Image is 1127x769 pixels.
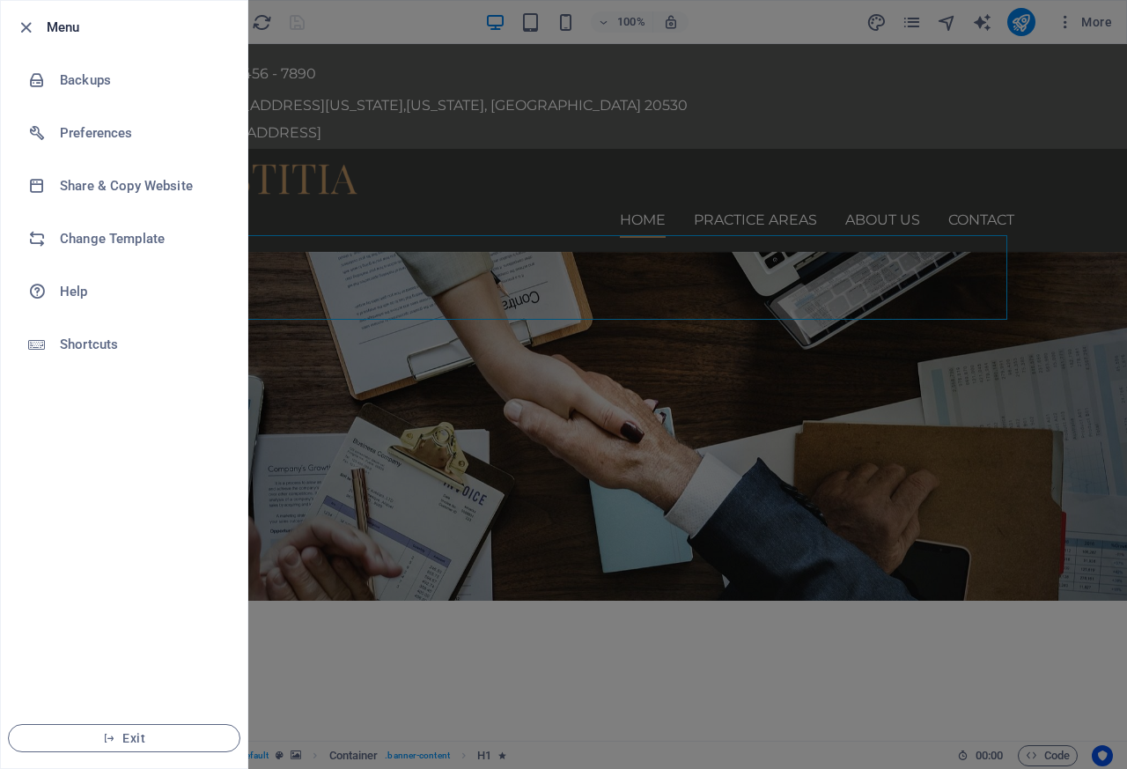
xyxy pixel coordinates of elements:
[60,334,223,355] h6: Shortcuts
[23,731,225,745] span: Exit
[60,175,223,196] h6: Share & Copy Website
[60,70,223,91] h6: Backups
[8,724,240,752] button: Exit
[60,228,223,249] h6: Change Template
[1,265,247,318] a: Help
[60,281,223,302] h6: Help
[60,122,223,144] h6: Preferences
[47,17,233,38] h6: Menu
